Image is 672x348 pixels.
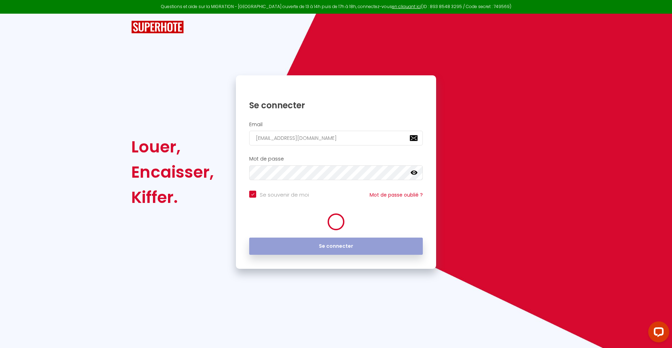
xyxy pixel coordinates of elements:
[249,238,423,255] button: Se connecter
[131,21,184,34] img: SuperHote logo
[643,319,672,348] iframe: LiveChat chat widget
[131,134,214,159] div: Louer,
[249,100,423,111] h1: Se connecter
[249,156,423,162] h2: Mot de passe
[370,191,423,198] a: Mot de passe oublié ?
[249,122,423,128] h2: Email
[131,159,214,185] div: Encaisser,
[131,185,214,210] div: Kiffer.
[249,131,423,145] input: Ton Email
[392,4,421,9] a: en cliquant ici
